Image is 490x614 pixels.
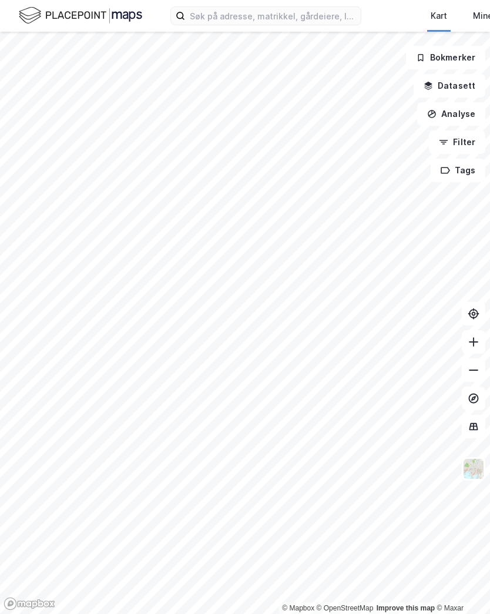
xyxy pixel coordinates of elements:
a: Mapbox [282,604,314,612]
a: Mapbox homepage [4,597,55,610]
a: OpenStreetMap [317,604,374,612]
img: Z [462,458,485,480]
button: Filter [429,130,485,154]
button: Datasett [414,74,485,98]
iframe: Chat Widget [431,558,490,614]
img: logo.f888ab2527a4732fd821a326f86c7f29.svg [19,5,142,26]
button: Tags [431,159,485,182]
a: Improve this map [377,604,435,612]
div: Kart [431,9,447,23]
div: Kontrollprogram for chat [431,558,490,614]
button: Analyse [417,102,485,126]
input: Søk på adresse, matrikkel, gårdeiere, leietakere eller personer [185,7,361,25]
button: Bokmerker [406,46,485,69]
